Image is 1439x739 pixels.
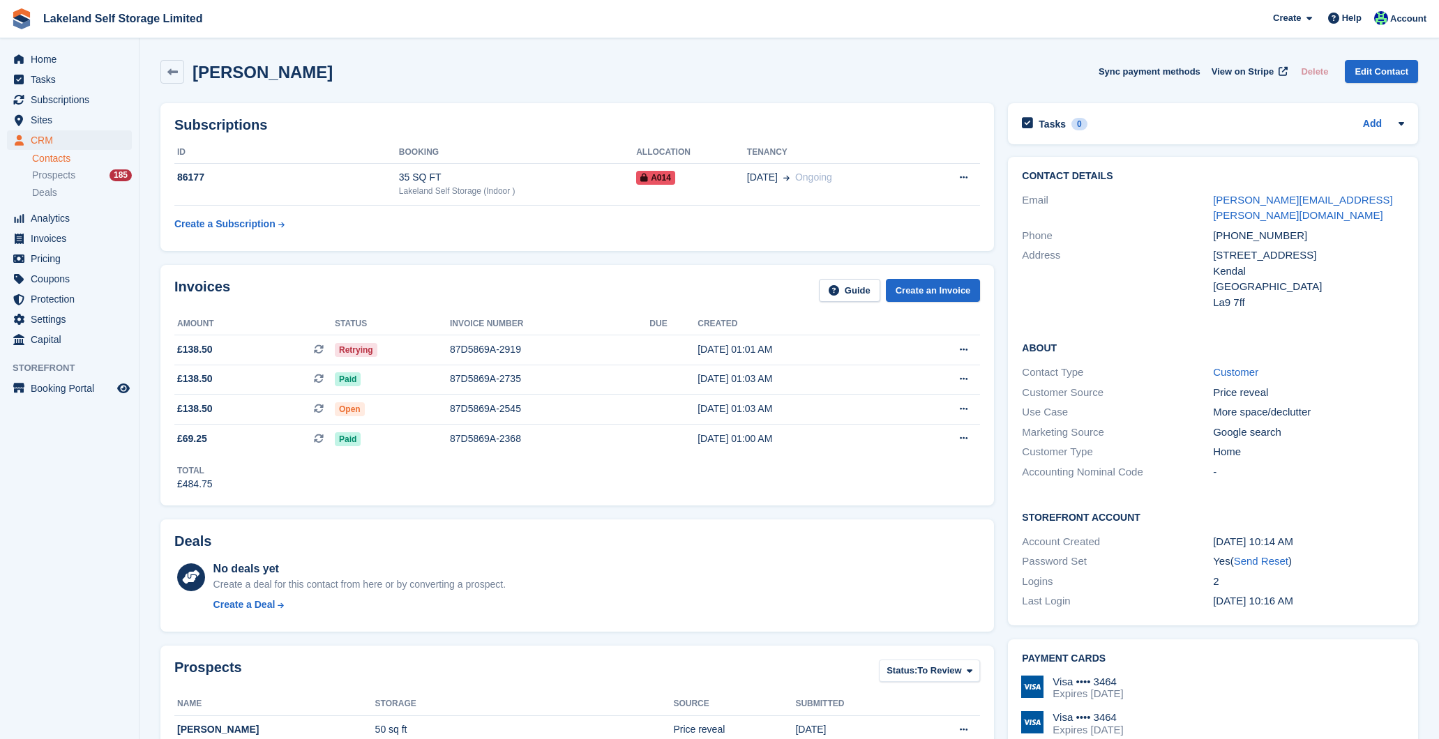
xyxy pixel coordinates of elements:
a: Prospects 185 [32,168,132,183]
th: ID [174,142,399,164]
a: menu [7,269,132,289]
button: Status: To Review [879,660,980,683]
th: Due [649,313,698,335]
a: Deals [32,185,132,200]
a: [PERSON_NAME][EMAIL_ADDRESS][PERSON_NAME][DOMAIN_NAME] [1213,194,1393,222]
span: Ongoing [795,172,832,183]
a: Create an Invoice [886,279,981,302]
div: Expires [DATE] [1053,687,1123,700]
th: Source [673,693,795,715]
span: Open [335,402,365,416]
span: CRM [31,130,114,150]
th: Name [174,693,375,715]
span: Tasks [31,70,114,89]
img: Steve Aynsley [1374,11,1388,25]
a: Customer [1213,366,1258,378]
a: menu [7,310,132,329]
div: Google search [1213,425,1404,441]
a: menu [7,208,132,228]
div: £484.75 [177,477,213,492]
a: Edit Contact [1345,60,1418,83]
span: Prospects [32,169,75,182]
div: Create a Subscription [174,217,276,231]
span: £69.25 [177,432,207,446]
div: Visa •••• 3464 [1053,676,1123,688]
div: Lakeland Self Storage (Indoor ) [399,185,636,197]
a: Create a Deal [213,597,506,612]
th: Created [698,313,901,335]
img: Visa Logo [1021,676,1044,698]
span: View on Stripe [1212,65,1274,79]
span: Booking Portal [31,379,114,398]
a: menu [7,110,132,130]
a: menu [7,90,132,109]
th: Storage [375,693,674,715]
div: Customer Type [1022,444,1213,460]
button: Sync payment methods [1099,60,1200,83]
div: La9 7ff [1213,295,1404,311]
div: Last Login [1022,593,1213,609]
a: Add [1363,116,1382,132]
h2: Tasks [1039,118,1066,130]
div: No deals yet [213,561,506,577]
span: Invoices [31,229,114,248]
h2: Storefront Account [1022,510,1404,524]
div: Accounting Nominal Code [1022,464,1213,480]
div: More space/declutter [1213,404,1404,420]
a: menu [7,330,132,349]
a: menu [7,229,132,248]
span: Subscriptions [31,90,114,109]
span: Sites [31,110,114,130]
div: [DATE] 01:01 AM [698,342,901,357]
a: Contacts [32,152,132,165]
div: Use Case [1022,404,1213,420]
a: menu [7,70,132,89]
th: Booking [399,142,636,164]
span: To Review [917,664,961,678]
div: Contact Type [1022,365,1213,381]
th: Tenancy [747,142,921,164]
th: Submitted [795,693,911,715]
span: Paid [335,432,361,446]
div: 87D5869A-2735 [450,372,649,386]
a: Send Reset [1234,555,1288,567]
div: [PERSON_NAME] [177,722,375,737]
div: [DATE] [795,722,911,737]
div: Price reveal [1213,385,1404,401]
span: [DATE] [747,170,778,185]
div: [STREET_ADDRESS] [1213,247,1404,264]
span: A014 [636,171,675,185]
span: Coupons [31,269,114,289]
span: Storefront [13,361,139,375]
span: Retrying [335,343,377,357]
h2: Invoices [174,279,230,302]
div: - [1213,464,1404,480]
div: Address [1022,247,1213,310]
h2: Prospects [174,660,242,685]
span: £138.50 [177,372,213,386]
span: Analytics [31,208,114,228]
img: Visa Logo [1021,711,1044,733]
span: Create [1273,11,1301,25]
div: Create a Deal [213,597,276,612]
div: Total [177,464,213,477]
div: 2 [1213,574,1404,590]
div: Expires [DATE] [1053,724,1123,736]
h2: Contact Details [1022,171,1404,182]
div: [DATE] 10:14 AM [1213,534,1404,550]
h2: About [1022,340,1404,354]
h2: Payment cards [1022,653,1404,664]
span: Pricing [31,249,114,268]
span: Capital [31,330,114,349]
a: menu [7,49,132,69]
a: Guide [819,279,880,302]
div: 50 sq ft [375,722,674,737]
time: 2025-05-16 09:16:59 UTC [1213,595,1293,607]
th: Allocation [636,142,747,164]
div: [PHONE_NUMBER] [1213,228,1404,244]
th: Status [335,313,450,335]
span: ( ) [1230,555,1292,567]
div: Phone [1022,228,1213,244]
span: Home [31,49,114,69]
div: Visa •••• 3464 [1053,711,1123,724]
